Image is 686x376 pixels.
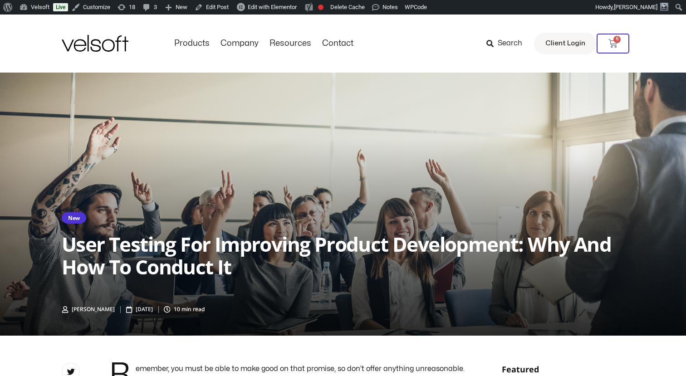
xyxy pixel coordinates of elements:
[597,34,629,54] a: 6
[486,36,529,51] a: Search
[169,39,359,49] nav: Menu
[62,233,624,278] h2: User testing for improving product development: why and how to conduct it
[534,33,597,54] a: Client Login
[53,3,68,11] a: Live
[264,39,317,49] a: ResourcesMenu Toggle
[68,214,80,222] a: New
[62,35,128,52] img: Velsoft Training Materials
[215,39,264,49] a: CompanyMenu Toggle
[174,305,205,313] span: 10 min read
[248,4,297,10] span: Edit with Elementor
[169,39,215,49] a: ProductsMenu Toggle
[498,38,522,49] span: Search
[72,305,115,313] span: [PERSON_NAME]
[545,38,585,49] span: Client Login
[614,4,657,10] span: [PERSON_NAME]
[136,305,153,313] span: [DATE]
[317,39,359,49] a: ContactMenu Toggle
[502,363,624,376] h2: Featured
[613,36,621,43] span: 6
[318,5,323,10] div: Focus keyphrase not set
